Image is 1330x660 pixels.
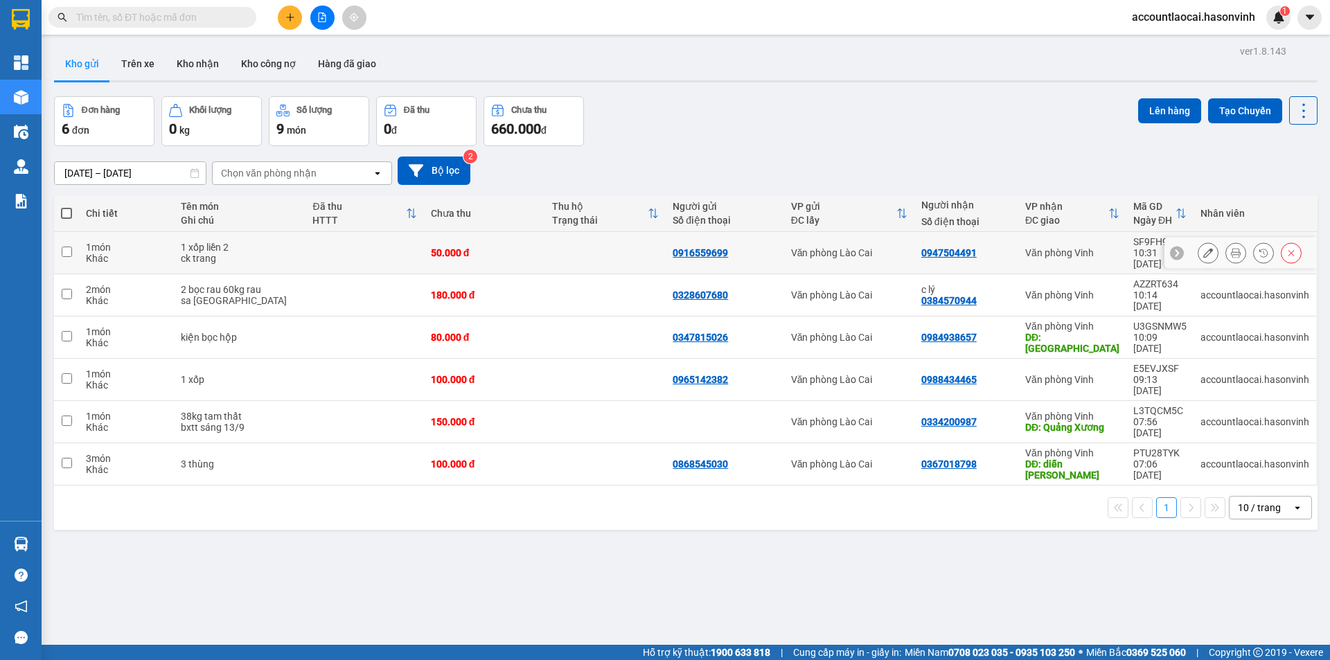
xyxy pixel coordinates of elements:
div: Khác [86,464,167,475]
div: 0965142382 [673,374,728,385]
div: E5EVJXSF [1133,363,1187,374]
div: 07:56 [DATE] [1133,416,1187,438]
div: Văn phòng Vinh [1025,289,1119,301]
div: Văn phòng Vinh [1025,247,1119,258]
div: c lý [921,284,1011,295]
button: Đơn hàng6đơn [54,96,154,146]
div: Khác [86,253,167,264]
span: Hỗ trợ kỹ thuật: [643,645,770,660]
div: 10 / trang [1238,501,1281,515]
img: warehouse-icon [14,90,28,105]
div: accountlaocai.hasonvinh [1200,416,1309,427]
span: Miền Bắc [1086,645,1186,660]
div: Chưa thu [511,105,547,115]
div: 50.000 đ [431,247,538,258]
button: aim [342,6,366,30]
button: Kho nhận [166,47,230,80]
div: 0947504491 [921,247,977,258]
b: [DOMAIN_NAME] [185,11,335,34]
div: Văn phòng Vinh [1025,447,1119,458]
span: 660.000 [491,121,541,137]
span: copyright [1253,648,1263,657]
div: 0384570944 [921,295,977,306]
div: Văn phòng Lào Cai [791,374,907,385]
span: 6 [62,121,69,137]
span: ⚪️ [1079,650,1083,655]
th: Toggle SortBy [1018,195,1126,232]
h2: SF9FH9XC [8,80,112,103]
div: VP gửi [791,201,896,212]
div: Tên món [181,201,299,212]
div: Ngày ĐH [1133,215,1176,226]
button: Kho gửi [54,47,110,80]
div: ver 1.8.143 [1240,44,1286,59]
div: Người gửi [673,201,777,212]
div: U3GSNMW5 [1133,321,1187,332]
th: Toggle SortBy [305,195,423,232]
span: caret-down [1304,11,1316,24]
img: warehouse-icon [14,537,28,551]
div: 2 bọc rau 60kg rau [181,284,299,295]
span: đơn [72,125,89,136]
div: accountlaocai.hasonvinh [1200,289,1309,301]
div: VP nhận [1025,201,1108,212]
div: Sửa đơn hàng [1198,242,1218,263]
div: Khối lượng [189,105,231,115]
div: Khác [86,380,167,391]
div: Khác [86,337,167,348]
div: Đã thu [312,201,405,212]
button: Kho công nợ [230,47,307,80]
div: 0367018798 [921,458,977,470]
div: 100.000 đ [431,458,538,470]
span: đ [391,125,397,136]
button: 1 [1156,497,1177,518]
span: | [1196,645,1198,660]
div: Văn phòng Lào Cai [791,416,907,427]
div: 1 món [86,368,167,380]
b: [PERSON_NAME] (Vinh - Sapa) [58,17,208,71]
span: notification [15,600,28,613]
div: 0334200987 [921,416,977,427]
button: Hàng đã giao [307,47,387,80]
div: bxtt sáng 13/9 [181,422,299,433]
div: 0984938657 [921,332,977,343]
div: 10:09 [DATE] [1133,332,1187,354]
span: món [287,125,306,136]
div: 07:06 [DATE] [1133,458,1187,481]
span: 0 [169,121,177,137]
button: Bộ lọc [398,157,470,185]
div: ck trang [181,253,299,264]
div: AZZRT634 [1133,278,1187,289]
div: DĐ: Quảng Xương [1025,422,1119,433]
div: 100.000 đ [431,374,538,385]
svg: open [1292,502,1303,513]
div: Văn phòng Vinh [1025,374,1119,385]
div: Chọn văn phòng nhận [221,166,317,180]
div: Ghi chú [181,215,299,226]
span: accountlaocai.hasonvinh [1121,8,1266,26]
span: file-add [317,12,327,22]
div: Người nhận [921,199,1011,211]
div: HTTT [312,215,405,226]
span: 9 [276,121,284,137]
div: 1 xốp liền 2 [181,242,299,253]
button: Khối lượng0kg [161,96,262,146]
th: Toggle SortBy [545,195,666,232]
div: Văn phòng Lào Cai [791,247,907,258]
span: 1 [1282,6,1287,16]
span: Miền Nam [905,645,1075,660]
div: Số lượng [296,105,332,115]
div: Văn phòng Vinh [1025,411,1119,422]
div: DĐ: diễn châu [1025,458,1119,481]
input: Tìm tên, số ĐT hoặc mã đơn [76,10,240,25]
div: Số điện thoại [673,215,777,226]
span: Cung cấp máy in - giấy in: [793,645,901,660]
span: đ [541,125,547,136]
span: kg [179,125,190,136]
div: 09:13 [DATE] [1133,374,1187,396]
h2: VP Nhận: Văn phòng Vinh [73,80,335,168]
div: accountlaocai.hasonvinh [1200,458,1309,470]
div: 1 xốp [181,374,299,385]
div: accountlaocai.hasonvinh [1200,332,1309,343]
div: 2 món [86,284,167,295]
